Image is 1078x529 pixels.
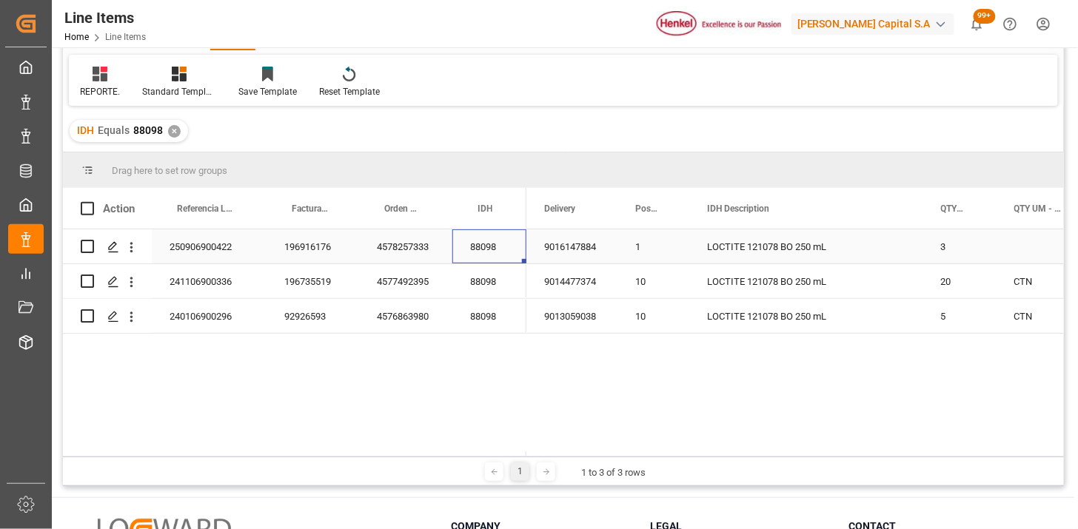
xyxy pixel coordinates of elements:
[526,299,617,333] div: 9013059038
[152,264,267,298] div: 241106900336
[103,202,135,215] div: Action
[526,264,617,298] div: 9014477374
[791,10,960,38] button: [PERSON_NAME] Capital S.A
[112,165,227,176] span: Drag here to set row groups
[63,229,526,264] div: Press SPACE to select this row.
[64,7,146,29] div: Line Items
[142,85,216,98] div: Standard Templates
[581,465,646,480] div: 1 to 3 of 3 rows
[511,462,529,481] div: 1
[941,203,965,214] span: QTY - Factura
[267,229,359,263] div: 196916176
[319,85,380,98] div: Reset Template
[791,13,954,35] div: [PERSON_NAME] Capital S.A
[267,264,359,298] div: 196735519
[168,125,181,138] div: ✕
[657,11,781,37] img: Henkel%20logo.jpg_1689854090.jpg
[77,124,94,136] span: IDH
[359,299,452,333] div: 4576863980
[64,32,89,42] a: Home
[152,299,267,333] div: 240106900296
[635,203,658,214] span: Posición
[617,299,689,333] div: 10
[133,124,163,136] span: 88098
[267,299,359,333] div: 92926593
[478,203,492,214] span: IDH
[544,203,575,214] span: Delivery
[923,264,997,298] div: 20
[960,7,994,41] button: show 100 new notifications
[452,299,526,333] div: 88098
[452,264,526,298] div: 88098
[689,264,923,298] div: LOCTITE 121078 BO 250 mL
[63,299,526,334] div: Press SPACE to select this row.
[1014,203,1062,214] span: QTY UM - Factura
[689,299,923,333] div: LOCTITE 121078 BO 250 mL
[63,264,526,299] div: Press SPACE to select this row.
[359,264,452,298] div: 4577492395
[452,229,526,263] div: 88098
[238,85,297,98] div: Save Template
[617,264,689,298] div: 10
[707,203,769,214] span: IDH Description
[177,203,235,214] span: Referencia Leschaco (impo)
[152,229,267,263] div: 250906900422
[384,203,421,214] span: Orden de Compra
[359,229,452,263] div: 4578257333
[80,85,120,98] div: REPORTE.
[923,299,997,333] div: 5
[617,229,689,263] div: 1
[292,203,328,214] span: Factura Comercial
[974,9,996,24] span: 99+
[923,229,997,263] div: 3
[689,229,923,263] div: LOCTITE 121078 BO 250 mL
[526,229,617,263] div: 9016147884
[98,124,130,136] span: Equals
[994,7,1027,41] button: Help Center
